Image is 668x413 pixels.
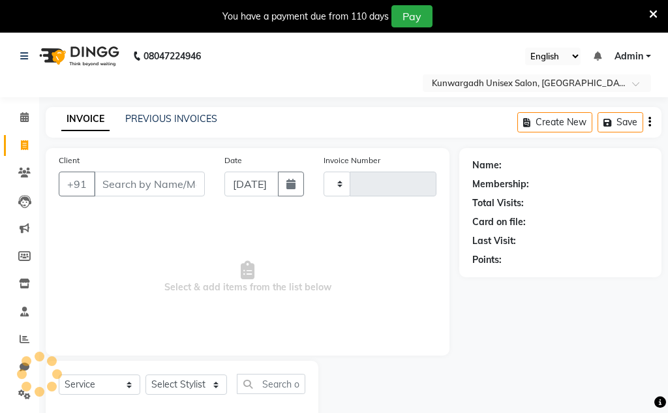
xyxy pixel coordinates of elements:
label: Invoice Number [324,155,380,166]
a: PREVIOUS INVOICES [125,113,217,125]
button: Pay [391,5,433,27]
b: 08047224946 [144,38,201,74]
span: Select & add items from the list below [59,212,436,343]
span: Admin [615,50,643,63]
button: Save [598,112,643,132]
div: Membership: [472,177,529,191]
label: Date [224,155,242,166]
input: Search or Scan [237,374,305,394]
button: Create New [517,112,592,132]
div: Card on file: [472,215,526,229]
div: Last Visit: [472,234,516,248]
button: +91 [59,172,95,196]
div: Name: [472,159,502,172]
a: INVOICE [61,108,110,131]
img: logo [33,38,123,74]
div: Points: [472,253,502,267]
input: Search by Name/Mobile/Email/Code [94,172,205,196]
label: Client [59,155,80,166]
div: Total Visits: [472,196,524,210]
div: You have a payment due from 110 days [222,10,389,23]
